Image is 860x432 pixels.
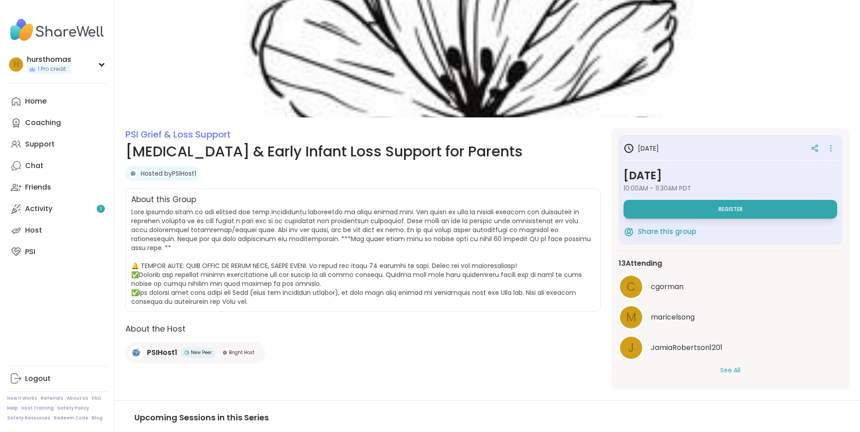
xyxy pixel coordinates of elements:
[7,177,107,198] a: Friends
[25,374,51,384] div: Logout
[185,350,189,355] img: New Peer
[718,206,743,213] span: Register
[626,309,636,326] span: m
[25,247,35,257] div: PSI
[7,14,107,46] img: ShareWell Nav Logo
[141,169,196,178] a: Hosted byPSIHost1
[7,395,37,402] a: How It Works
[134,411,840,423] h3: Upcoming Sessions in this Series
[191,349,212,356] span: New Peer
[623,200,837,219] button: Register
[125,342,265,363] a: PSIHost1PSIHost1New PeerNew PeerBright HostBright Host
[7,405,18,411] a: Help
[54,415,88,421] a: Redeem Code
[67,395,88,402] a: About Us
[100,205,102,213] span: 1
[25,182,51,192] div: Friends
[638,227,696,237] span: Share this group
[131,207,591,306] span: Lore ipsumdo sitam co adi elitsed doe temp incididuntu laboreetdo ma aliqu enimad mini. Ven quisn...
[25,96,47,106] div: Home
[7,368,107,389] a: Logout
[25,225,42,235] div: Host
[651,342,722,353] span: JamiaRobertson1201
[651,312,695,323] span: maricelsong
[25,139,55,149] div: Support
[7,134,107,155] a: Support
[7,91,107,112] a: Home
[619,274,842,299] a: ccgorman
[129,346,143,360] img: PSIHost1
[25,204,52,214] div: Activity
[92,415,103,421] a: Blog
[7,112,107,134] a: Coaching
[92,395,101,402] a: FAQ
[25,118,61,128] div: Coaching
[223,350,227,355] img: Bright Host
[623,143,659,154] h3: [DATE]
[7,198,107,220] a: Activity1
[623,226,634,237] img: ShareWell Logomark
[57,405,89,411] a: Safety Policy
[628,339,634,357] span: J
[125,323,601,335] h2: About the Host
[7,241,107,263] a: PSI
[125,141,601,162] h1: [MEDICAL_DATA] & Early Infant Loss Support for Parents
[7,220,107,241] a: Host
[38,65,66,73] span: 1 Pro credit
[125,128,231,141] a: PSI Grief & Loss Support
[623,184,837,193] span: 10:00AM - 11:30AM PDT
[229,349,254,356] span: Bright Host
[27,55,71,65] div: hursthomas
[7,415,50,421] a: Safety Resources
[25,161,43,171] div: Chat
[21,405,54,411] a: Host Training
[627,278,636,296] span: c
[41,395,63,402] a: Referrals
[619,335,842,360] a: JJamiaRobertson1201
[720,366,740,375] button: See All
[131,194,196,206] h2: About this Group
[129,169,138,178] img: PSIHost1
[14,59,19,70] span: h
[651,281,684,292] span: cgorman
[619,305,842,330] a: mmaricelsong
[147,347,177,358] span: PSIHost1
[623,168,837,184] h3: [DATE]
[619,258,662,269] span: 13 Attending
[623,222,696,241] button: Share this group
[7,155,107,177] a: Chat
